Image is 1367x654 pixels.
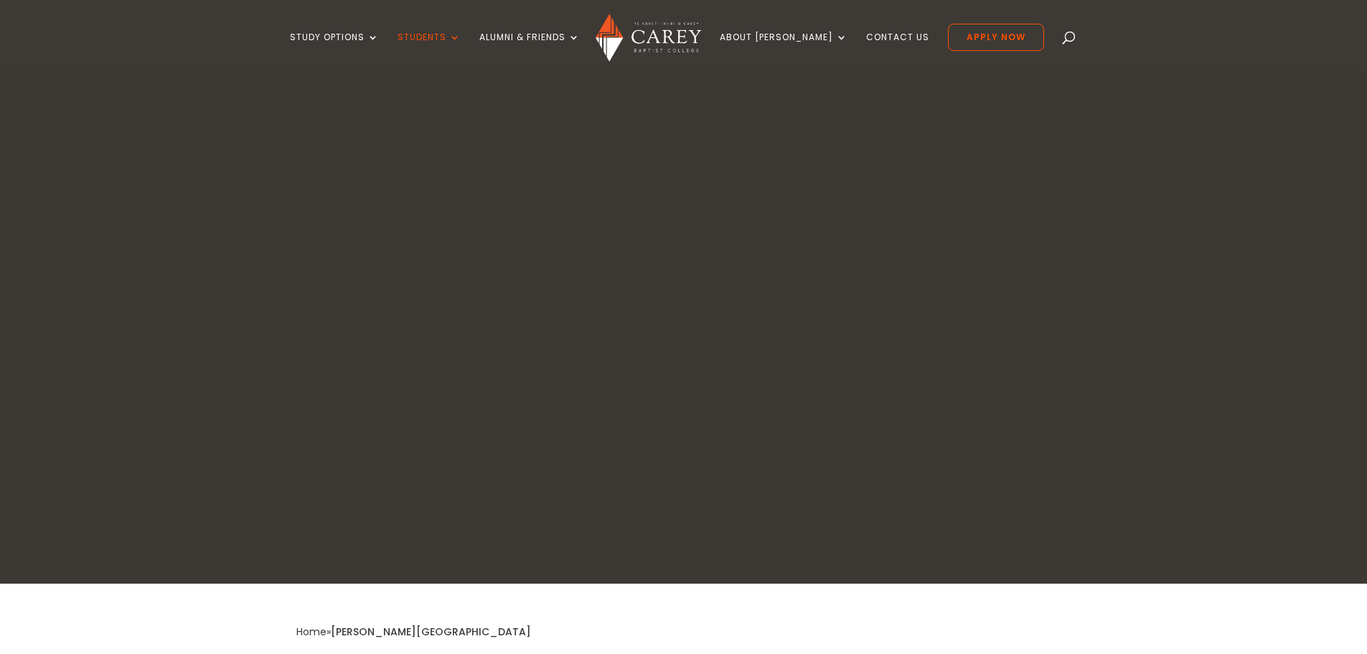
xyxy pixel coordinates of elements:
a: About [PERSON_NAME] [720,32,847,66]
a: Apply Now [948,24,1044,51]
span: » [296,625,531,639]
a: Alumni & Friends [479,32,580,66]
a: Contact Us [866,32,929,66]
a: Study Options [290,32,379,66]
a: Students [398,32,461,66]
img: Carey Baptist College [596,14,701,62]
a: Home [296,625,327,639]
span: [PERSON_NAME][GEOGRAPHIC_DATA] [331,625,531,639]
